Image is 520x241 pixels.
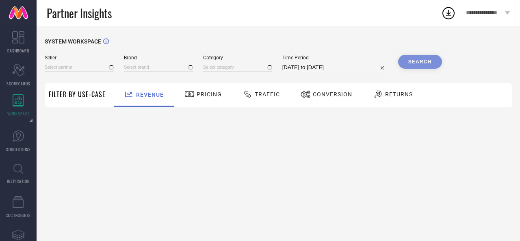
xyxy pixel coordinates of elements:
[49,89,106,99] span: Filter By Use-Case
[441,6,456,20] div: Open download list
[7,178,30,184] span: INSPIRATION
[6,80,30,87] span: SCORECARDS
[45,63,114,72] input: Select partner
[313,91,352,98] span: Conversion
[45,55,114,61] span: Seller
[385,91,413,98] span: Returns
[124,55,193,61] span: Brand
[7,111,30,117] span: WORKSPACE
[7,48,29,54] span: DASHBOARD
[203,55,272,61] span: Category
[203,63,272,72] input: Select category
[255,91,280,98] span: Traffic
[6,212,31,218] span: CDC INSIGHTS
[45,38,101,45] span: SYSTEM WORKSPACE
[282,55,388,61] span: Time Period
[6,146,31,152] span: SUGGESTIONS
[124,63,193,72] input: Select brand
[197,91,222,98] span: Pricing
[282,63,388,72] input: Select time period
[47,5,112,22] span: Partner Insights
[136,91,164,98] span: Revenue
